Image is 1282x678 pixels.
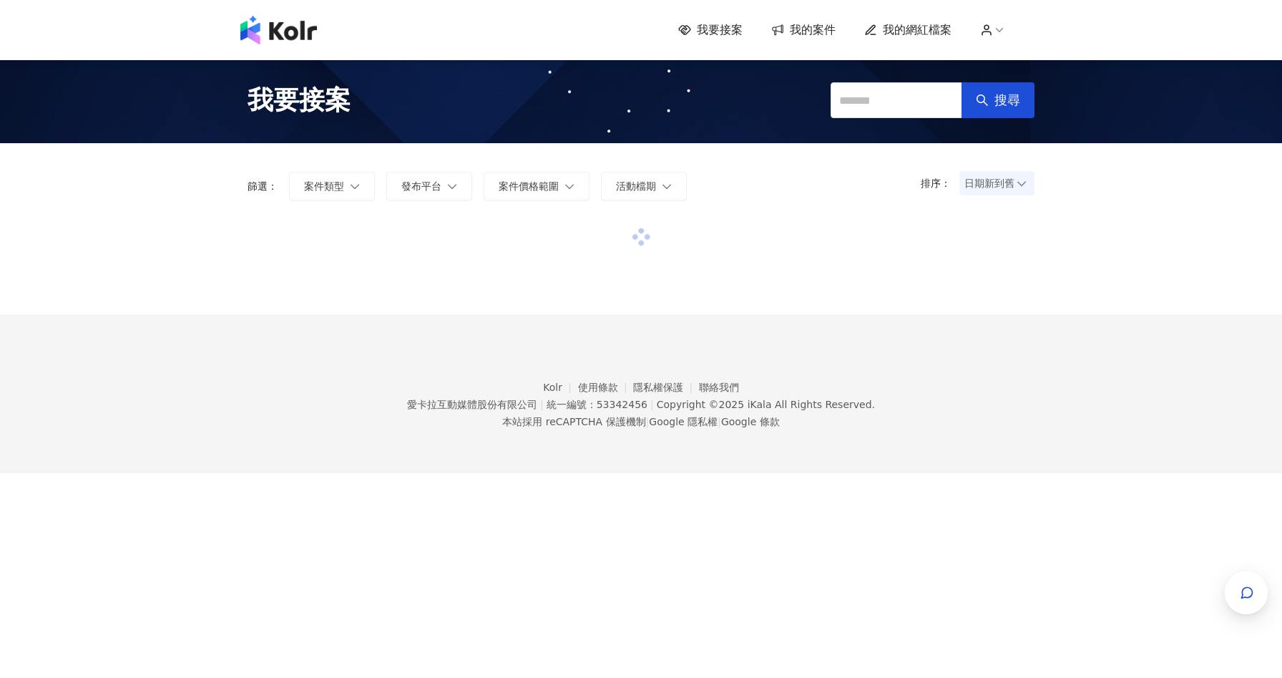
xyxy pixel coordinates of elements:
a: 使用條款 [578,382,634,393]
span: 我的案件 [790,22,836,38]
span: 案件價格範圍 [499,180,559,192]
span: 日期新到舊 [964,173,1029,194]
p: 排序： [921,178,959,189]
span: 我的網紅檔案 [883,22,951,38]
button: 發布平台 [386,172,472,200]
button: 搜尋 [961,82,1034,118]
a: 我要接案 [678,22,743,38]
span: 活動檔期 [616,180,656,192]
button: 案件價格範圍 [484,172,589,200]
div: 統一編號：53342456 [547,399,647,410]
a: 隱私權保護 [633,382,699,393]
div: Copyright © 2025 All Rights Reserved. [657,399,875,410]
span: 我要接案 [697,22,743,38]
a: 我的網紅檔案 [864,22,951,38]
img: logo [240,16,317,44]
span: 發布平台 [401,180,441,192]
span: 案件類型 [304,180,344,192]
button: 案件類型 [289,172,375,200]
a: Google 條款 [721,416,780,427]
span: 本站採用 reCAPTCHA 保護機制 [502,413,779,430]
a: 聯絡我們 [699,382,739,393]
div: 愛卡拉互動媒體股份有限公司 [407,399,537,410]
span: | [718,416,721,427]
span: 我要接案 [248,82,351,118]
p: 篩選： [248,180,278,192]
span: search [976,94,989,107]
a: 我的案件 [771,22,836,38]
span: 搜尋 [994,92,1020,108]
span: | [540,399,544,410]
a: Kolr [543,382,577,393]
button: 活動檔期 [601,172,687,200]
span: | [650,399,654,410]
a: iKala [748,399,772,410]
a: Google 隱私權 [649,416,718,427]
span: | [646,416,650,427]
